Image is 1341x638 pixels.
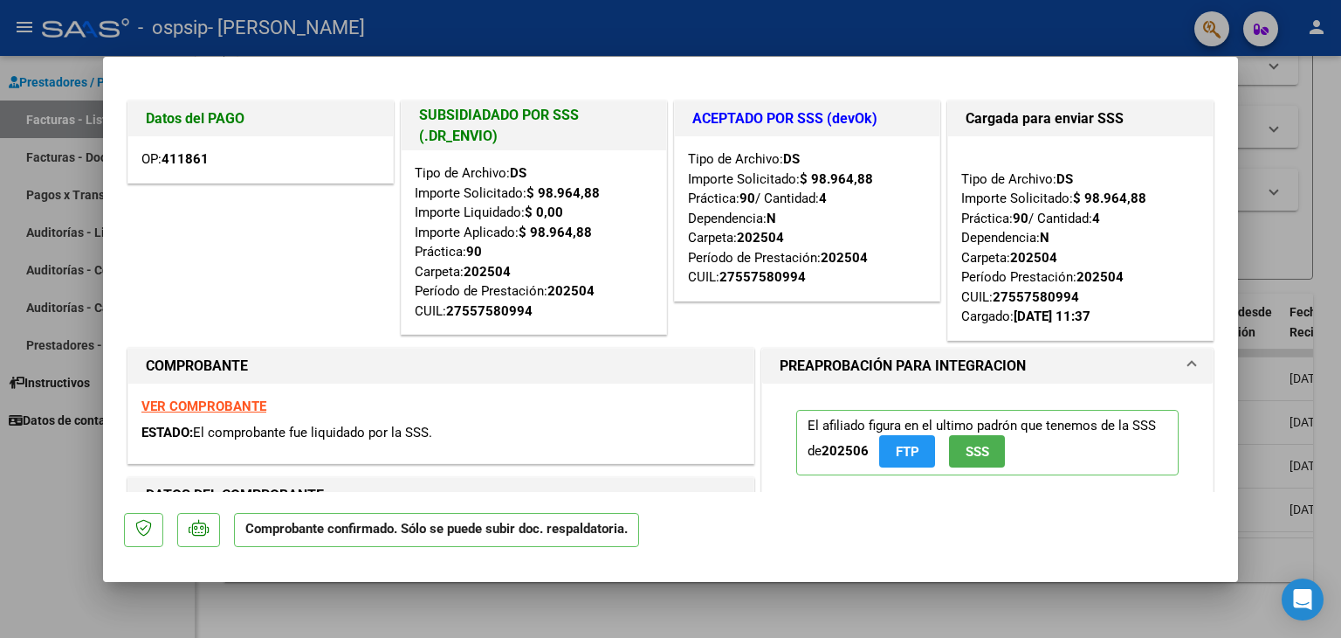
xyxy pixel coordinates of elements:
span: FTP [896,444,919,460]
strong: DS [510,165,526,181]
div: Tipo de Archivo: Importe Solicitado: Importe Liquidado: Importe Aplicado: Práctica: Carpeta: Perí... [415,163,653,321]
span: SSS [966,444,989,460]
strong: $ 98.964,88 [1073,191,1146,206]
h1: Cargada para enviar SSS [966,108,1195,129]
button: FTP [879,435,935,468]
span: ESTADO: [141,425,193,440]
strong: N [1040,230,1049,246]
div: Tipo de Archivo: Importe Solicitado: Práctica: / Cantidad: Dependencia: Carpeta: Período de Prest... [688,149,926,288]
p: Comprobante confirmado. Sólo se puede subir doc. respaldatoria. [234,513,639,547]
h1: ACEPTADO POR SSS (devOk) [692,108,922,129]
strong: $ 98.964,88 [519,225,592,240]
p: El afiliado figura en el ultimo padrón que tenemos de la SSS de [796,410,1179,475]
strong: 90 [1013,211,1028,226]
strong: 411861 [162,151,209,167]
h1: Datos del PAGO [146,108,375,129]
strong: $ 0,00 [525,205,563,220]
strong: 4 [819,191,827,206]
strong: N [767,211,776,226]
strong: 4 [1092,211,1100,226]
div: 27557580994 [993,288,1079,308]
strong: 202504 [1076,269,1124,285]
strong: 202504 [547,283,595,299]
strong: 90 [739,191,755,206]
strong: 202504 [737,230,784,246]
span: El comprobante fue liquidado por la SSS. [193,425,432,440]
button: SSS [949,435,1005,468]
strong: $ 98.964,88 [526,185,600,201]
strong: 202504 [464,264,511,280]
div: Tipo de Archivo: Importe Solicitado: Práctica: / Cantidad: Dependencia: Carpeta: Período Prestaci... [961,149,1200,327]
strong: 202506 [822,443,869,459]
strong: 202504 [1010,250,1057,266]
a: VER COMPROBANTE [141,399,266,414]
div: 27557580994 [446,302,533,322]
h1: PREAPROBACIÓN PARA INTEGRACION [780,356,1026,377]
strong: DATOS DEL COMPROBANTE [146,487,324,503]
mat-expansion-panel-header: PREAPROBACIÓN PARA INTEGRACION [762,349,1213,384]
strong: COMPROBANTE [146,357,248,374]
div: 27557580994 [719,267,806,288]
strong: 202504 [821,250,868,266]
strong: DS [1056,171,1073,187]
strong: $ 98.964,88 [800,171,873,187]
strong: 90 [466,244,482,260]
strong: [DATE] 11:37 [1014,309,1090,324]
h1: SUBSIDIADADO POR SSS (.DR_ENVIO) [419,105,649,147]
strong: DS [783,151,800,167]
span: OP: [141,151,209,167]
div: Open Intercom Messenger [1282,579,1324,621]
